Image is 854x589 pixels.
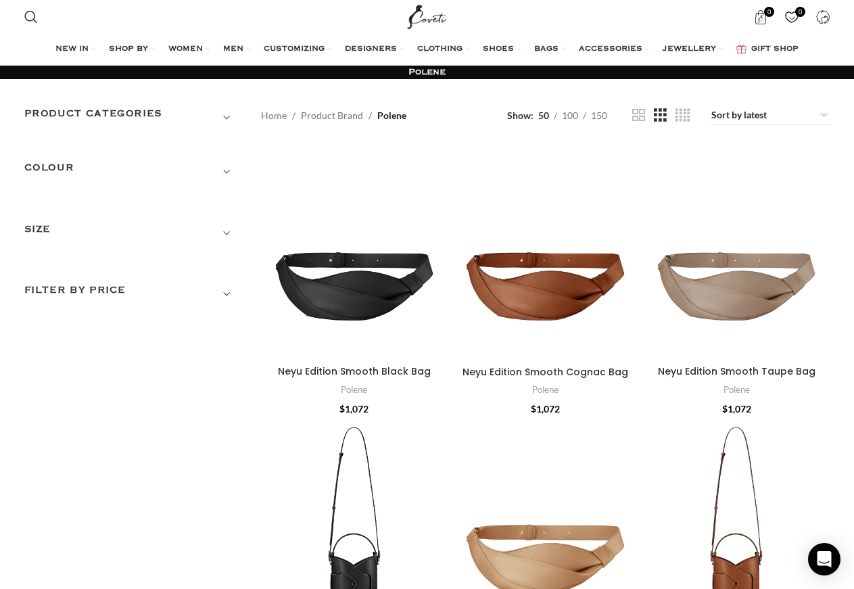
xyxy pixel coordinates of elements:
[223,44,243,55] span: MEN
[278,364,431,378] a: Neyu Edition Smooth Black Bag
[534,44,559,55] span: BAGS
[579,36,649,63] a: ACCESSORIES
[24,106,241,129] h3: Product categories
[223,36,250,63] a: MEN
[483,44,514,55] span: SHOES
[345,36,404,63] a: DESIGNERS
[723,383,750,396] a: Polene
[55,36,95,63] a: NEW IN
[658,364,815,378] a: Neyu Edition Smooth Taupe Bag
[462,365,628,379] a: Neyu Edition Smooth Cognac Bag
[417,44,462,55] span: CLOTHING
[736,36,799,63] a: GIFT SHOP
[264,36,331,63] a: CUSTOMIZING
[747,3,775,30] a: 0
[168,36,210,63] a: WOMEN
[168,44,203,55] span: WOMEN
[109,44,148,55] span: SHOP BY
[764,7,774,17] span: 0
[55,44,89,55] span: NEW IN
[264,44,325,55] span: CUSTOMIZING
[24,283,241,306] h3: Filter by price
[24,222,241,245] h3: SIZE
[18,3,45,30] a: Search
[722,403,728,415] span: $
[795,7,805,17] span: 0
[532,383,559,396] a: Polene
[531,403,560,415] bdi: 1,072
[24,160,241,183] h3: COLOUR
[18,36,837,63] div: Main navigation
[417,36,469,63] a: CLOTHING
[751,44,799,55] span: GIFT SHOP
[404,10,450,22] a: Site logo
[261,145,448,359] a: Neyu Edition Smooth Black Bag
[722,403,751,415] bdi: 1,072
[643,145,830,359] a: Neyu Edition Smooth Taupe Bag
[339,403,345,415] span: $
[345,44,397,55] span: DESIGNERS
[531,403,536,415] span: $
[109,36,155,63] a: SHOP BY
[579,44,642,55] span: ACCESSORIES
[534,36,565,63] a: BAGS
[808,543,840,575] div: Open Intercom Messenger
[736,45,746,53] img: GiftBag
[483,36,521,63] a: SHOES
[341,383,367,396] a: Polene
[452,145,639,360] a: Neyu Edition Smooth Cognac Bag
[663,44,716,55] span: JEWELLERY
[778,3,806,30] div: My Wishlist
[778,3,806,30] a: 0
[339,403,369,415] bdi: 1,072
[663,36,723,63] a: JEWELLERY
